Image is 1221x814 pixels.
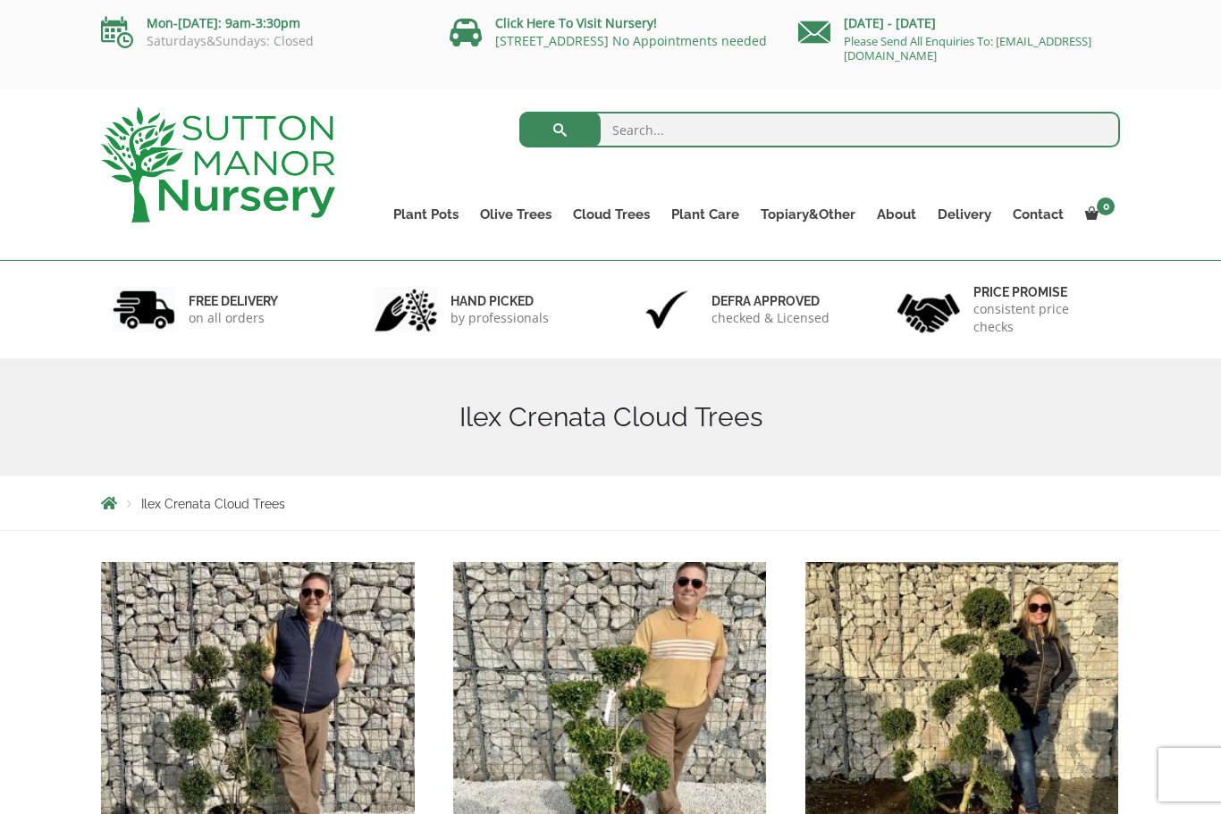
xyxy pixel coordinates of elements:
h6: Price promise [973,284,1109,300]
p: [DATE] - [DATE] [798,13,1120,34]
a: Contact [1002,202,1074,227]
a: Olive Trees [469,202,562,227]
h1: Ilex Crenata Cloud Trees [101,401,1120,433]
h6: FREE DELIVERY [189,293,278,309]
img: logo [101,107,335,222]
img: 2.jpg [375,287,437,332]
a: Plant Pots [383,202,469,227]
a: Cloud Trees [562,202,661,227]
h6: Defra approved [712,293,829,309]
a: Click Here To Visit Nursery! [495,14,657,31]
p: Mon-[DATE]: 9am-3:30pm [101,13,423,34]
a: 0 [1074,202,1120,227]
p: Saturdays&Sundays: Closed [101,34,423,48]
input: Search... [519,112,1121,147]
a: Topiary&Other [750,202,866,227]
a: [STREET_ADDRESS] No Appointments needed [495,32,767,49]
p: by professionals [451,309,549,327]
p: consistent price checks [973,300,1109,336]
h6: hand picked [451,293,549,309]
nav: Breadcrumbs [101,496,1120,510]
img: 1.jpg [113,287,175,332]
img: 3.jpg [636,287,698,332]
p: checked & Licensed [712,309,829,327]
a: Plant Care [661,202,750,227]
a: Please Send All Enquiries To: [EMAIL_ADDRESS][DOMAIN_NAME] [844,33,1091,63]
a: Delivery [927,202,1002,227]
span: 0 [1097,197,1115,215]
p: on all orders [189,309,278,327]
a: About [866,202,927,227]
img: 4.jpg [897,282,960,337]
span: Ilex Crenata Cloud Trees [141,497,285,511]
